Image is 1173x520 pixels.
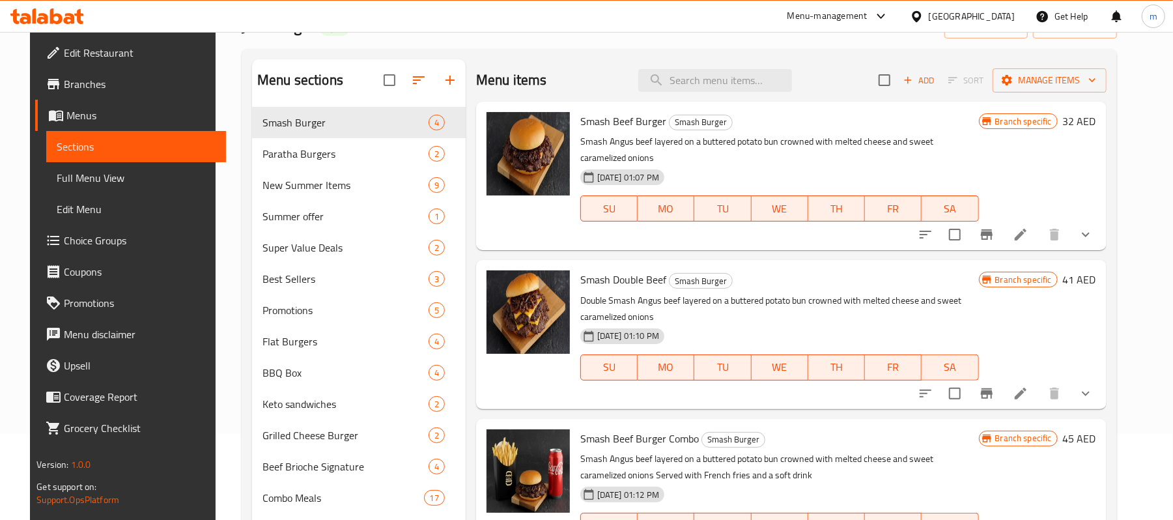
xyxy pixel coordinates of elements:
span: Branches [64,76,216,92]
span: Combo Meals [262,490,424,506]
button: show more [1070,378,1101,409]
span: FR [870,199,916,218]
span: Best Sellers [262,271,429,287]
span: [DATE] 01:12 PM [592,489,664,501]
div: items [429,240,445,255]
a: Edit Restaurant [35,37,226,68]
span: Grilled Cheese Burger [262,427,429,443]
span: WE [757,199,803,218]
span: 1 [429,210,444,223]
a: Edit menu item [1013,227,1028,242]
svg: Show Choices [1078,227,1094,242]
span: 2 [429,148,444,160]
span: SU [586,199,632,218]
a: Edit menu item [1013,386,1028,401]
button: delete [1039,378,1070,409]
div: Combo Meals17 [252,482,466,513]
a: Grocery Checklist [35,412,226,444]
span: Upsell [64,358,216,373]
div: items [429,271,445,287]
span: FR [870,358,916,377]
span: TH [813,358,860,377]
button: MO [638,354,694,381]
div: Beef Brioche Signature [262,459,429,474]
span: SA [927,358,973,377]
span: SU [586,358,632,377]
div: Promotions5 [252,295,466,326]
a: Upsell [35,350,226,381]
div: items [429,177,445,193]
a: Support.OpsPlatform [36,491,119,508]
img: Smash Beef Burger Combo [487,429,570,513]
img: Smash Double Beef [487,270,570,354]
span: Full Menu View [57,170,216,186]
button: SU [580,354,638,381]
span: 4 [429,117,444,129]
button: sort-choices [910,219,941,250]
img: Smash Beef Burger [487,112,570,195]
span: 4 [429,367,444,379]
span: SA [927,199,973,218]
span: Grocery Checklist [64,420,216,436]
span: BBQ Box [262,365,429,381]
span: import [955,18,1017,35]
button: Branch-specific-item [971,219,1002,250]
div: New Summer Items9 [252,169,466,201]
button: Branch-specific-item [971,378,1002,409]
span: 5 [429,304,444,317]
span: 2 [429,242,444,254]
span: MO [643,199,689,218]
svg: Show Choices [1078,386,1094,401]
span: Paratha Burgers [262,146,429,162]
div: BBQ Box4 [252,357,466,388]
button: sort-choices [910,378,941,409]
span: Summer offer [262,209,429,224]
span: 4 [429,461,444,473]
button: SA [922,354,978,381]
div: items [429,115,445,130]
span: TU [700,199,746,218]
span: Get support on: [36,478,96,495]
span: Add item [898,70,940,91]
h6: 41 AED [1063,270,1096,289]
button: TH [808,195,865,222]
a: Full Menu View [46,162,226,194]
div: items [424,490,445,506]
div: Paratha Burgers2 [252,138,466,169]
span: Smash Burger [670,115,732,130]
span: Version: [36,456,68,473]
h2: Menu items [476,70,547,90]
a: Menus [35,100,226,131]
input: search [638,69,792,92]
span: Branch specific [990,432,1057,444]
button: WE [752,354,808,381]
button: TU [694,195,751,222]
span: 9 [429,179,444,192]
button: SU [580,195,638,222]
div: Smash Burger [262,115,429,130]
button: SA [922,195,978,222]
div: [GEOGRAPHIC_DATA] [929,9,1015,23]
button: WE [752,195,808,222]
div: items [429,427,445,443]
span: Branch specific [990,274,1057,286]
button: show more [1070,219,1101,250]
div: items [429,459,445,474]
h6: 32 AED [1063,112,1096,130]
span: 2 [429,398,444,411]
span: 4 [429,336,444,348]
div: Promotions [262,302,429,318]
span: 1.0.0 [71,456,91,473]
div: Smash Burger [701,432,765,448]
span: 17 [425,492,444,504]
a: Branches [35,68,226,100]
span: TU [700,358,746,377]
span: New Summer Items [262,177,429,193]
span: TH [813,199,860,218]
div: items [429,302,445,318]
a: Coupons [35,256,226,287]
